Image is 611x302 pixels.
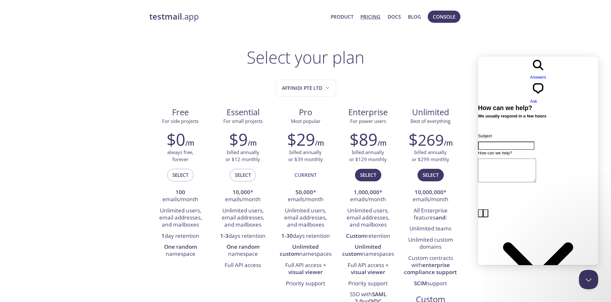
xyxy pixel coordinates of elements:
[404,223,457,234] li: Unlimited teams
[217,242,269,260] li: namespace
[579,270,598,289] iframe: Help Scout Beacon - Close
[354,188,379,196] strong: 1,000,000
[409,130,444,149] h2: $
[342,231,394,242] li: retention
[291,118,320,124] span: Most popular
[404,278,457,289] li: support
[217,205,269,231] li: Unlimited users, email addresses, and mailboxes
[417,169,444,181] button: Select
[154,205,207,231] li: Unlimited users, email addresses, and mailboxes
[295,188,313,196] strong: 50,000
[154,242,207,260] li: namespace
[279,278,332,289] li: Priority support
[435,214,446,221] strong: and
[280,243,319,257] strong: Unlimited custom
[388,13,401,21] a: Docs
[176,188,185,196] strong: 100
[167,169,194,181] button: Select
[315,138,324,149] h6: /m
[342,242,394,260] li: namespaces
[227,243,260,250] strong: One random
[279,260,332,278] li: Full API access +
[351,268,385,276] strong: visual viewer
[247,47,364,67] h1: Select your plan
[444,138,453,149] h6: /m
[149,11,326,22] a: testmail.app
[418,129,444,150] span: 269
[229,130,248,149] h2: $9
[355,169,381,181] button: Select
[164,243,197,250] strong: One random
[404,253,457,278] li: Custom contracts with
[360,171,376,179] span: Select
[350,130,377,149] h2: $89
[349,149,387,163] p: billed annually or $129 monthly
[162,118,199,124] span: For side projects
[279,231,332,242] li: days retention
[415,188,443,196] strong: 10,000,000
[288,268,323,276] strong: visual viewer
[410,118,450,124] span: Best of everything
[217,107,269,118] span: Essential
[279,242,332,260] li: namespaces
[279,205,332,231] li: Unlimited users, email addresses, and mailboxes
[167,149,194,163] p: always free, forever
[404,205,457,224] li: All Enterprise features :
[149,11,182,22] strong: testmail
[279,187,332,205] li: * emails/month
[282,84,331,92] span: Affinidi Pte Ltd
[161,232,165,239] strong: 1
[223,118,263,124] span: For small projects
[404,235,457,253] li: Unlimited custom domains
[408,13,421,21] a: Blog
[342,243,382,257] strong: Unlimited custom
[404,261,457,276] strong: enterprise compliance support
[287,130,315,149] h2: $29
[342,187,394,205] li: * emails/month
[412,107,449,118] span: Unlimited
[281,232,293,239] strong: 1-30
[350,118,386,124] span: For power users
[275,80,336,97] button: Affinidi Pte Ltd
[233,188,250,196] strong: 10,000
[226,149,260,163] p: billed annually or $12 monthly
[288,149,323,163] p: billed annually or $39 monthly
[279,107,332,118] span: Pro
[217,260,269,271] li: Full API access
[428,11,460,23] button: Console
[172,171,188,179] span: Select
[360,13,380,21] a: Pricing
[154,187,207,205] li: emails/month
[412,149,449,163] p: billed annually or $299 monthly
[346,232,366,239] strong: Custom
[478,56,598,265] iframe: Help Scout Beacon - Live Chat, Contact Form, and Knowledge Base
[230,169,256,181] button: Select
[220,232,228,239] strong: 1-3
[342,107,394,118] span: Enterprise
[342,260,394,278] li: Full API access +
[342,278,394,289] li: Priority support
[433,13,455,21] span: Console
[377,138,386,149] h6: /m
[404,187,457,205] li: * emails/month
[154,231,207,242] li: day retention
[217,231,269,242] li: days retention
[414,280,427,287] strong: SCIM
[167,130,185,149] h2: $0
[154,107,207,118] span: Free
[342,205,394,231] li: Unlimited users, email addresses, and mailboxes
[331,13,353,21] a: Product
[248,138,257,149] h6: /m
[217,187,269,205] li: * emails/month
[235,171,251,179] span: Select
[423,171,439,179] span: Select
[185,138,194,149] h6: /m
